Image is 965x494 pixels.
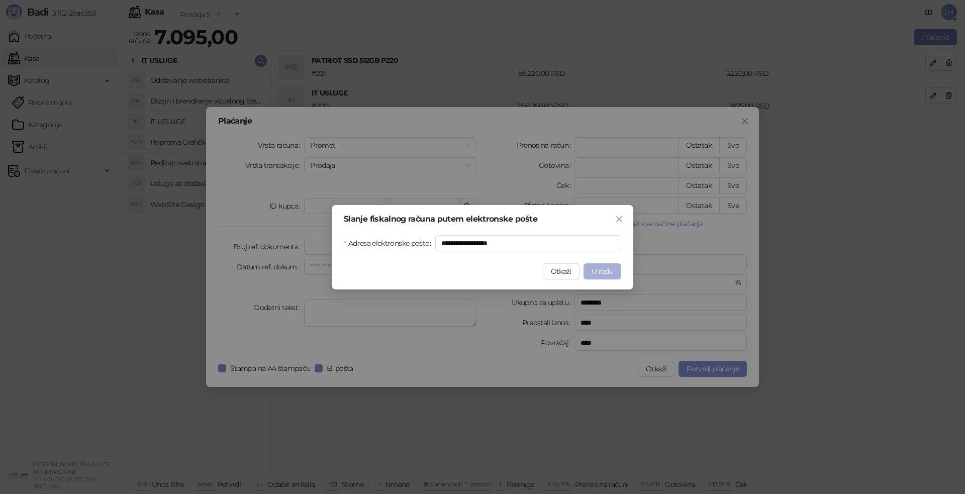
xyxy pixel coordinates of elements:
[344,235,435,251] label: Adresa elektronske pošte
[551,267,571,276] span: Otkaži
[344,215,621,223] div: Slanje fiskalnog računa putem elektronske pošte
[615,215,623,223] span: close
[584,263,621,279] button: U redu
[543,263,580,279] button: Otkaži
[435,235,621,251] input: Adresa elektronske pošte
[611,211,627,227] button: Close
[611,215,627,223] span: Zatvori
[592,267,613,276] span: U redu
